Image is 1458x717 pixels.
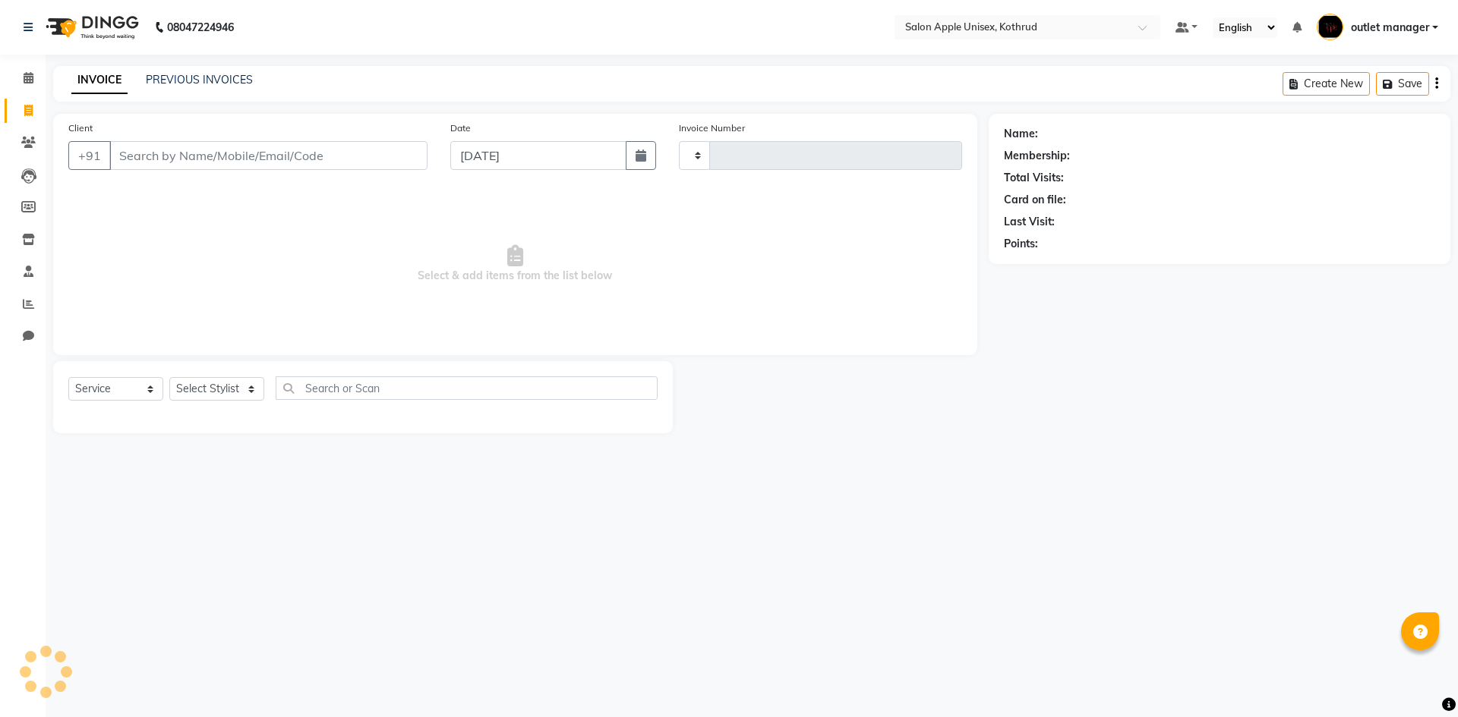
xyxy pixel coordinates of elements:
[1004,126,1038,142] div: Name:
[71,67,128,94] a: INVOICE
[1376,72,1429,96] button: Save
[109,141,428,170] input: Search by Name/Mobile/Email/Code
[1283,72,1370,96] button: Create New
[1004,148,1070,164] div: Membership:
[679,121,745,135] label: Invoice Number
[167,6,234,49] b: 08047224946
[68,121,93,135] label: Client
[1351,20,1429,36] span: outlet manager
[39,6,143,49] img: logo
[146,73,253,86] a: PREVIOUS INVOICES
[450,121,471,135] label: Date
[276,376,658,400] input: Search or Scan
[1317,14,1343,40] img: outlet manager
[68,141,111,170] button: +91
[1004,192,1066,208] div: Card on file:
[1004,170,1064,186] div: Total Visits:
[68,188,962,340] span: Select & add items from the list below
[1004,214,1055,230] div: Last Visit:
[1004,236,1038,252] div: Points:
